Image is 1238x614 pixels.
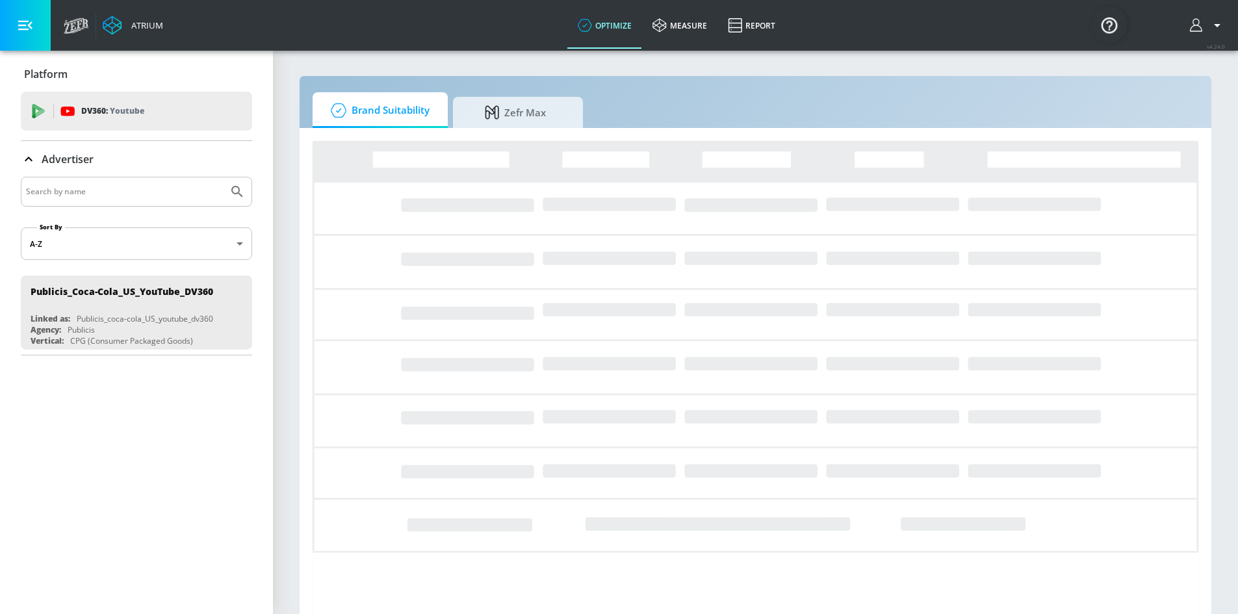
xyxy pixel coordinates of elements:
[1207,43,1225,50] span: v 4.24.0
[26,183,223,200] input: Search by name
[81,104,144,118] p: DV360:
[24,67,68,81] p: Platform
[70,335,193,346] div: CPG (Consumer Packaged Goods)
[77,313,213,324] div: Publicis_coca-cola_US_youtube_dv360
[21,177,252,355] div: Advertiser
[126,19,163,31] div: Atrium
[21,92,252,131] div: DV360: Youtube
[103,16,163,35] a: Atrium
[21,275,252,350] div: Publicis_Coca-Cola_US_YouTube_DV360Linked as:Publicis_coca-cola_US_youtube_dv360Agency:PublicisVe...
[21,56,252,92] div: Platform
[567,2,642,49] a: optimize
[31,285,213,298] div: Publicis_Coca-Cola_US_YouTube_DV360
[21,270,252,355] nav: list of Advertiser
[642,2,717,49] a: measure
[31,313,70,324] div: Linked as:
[31,335,64,346] div: Vertical:
[326,95,430,126] span: Brand Suitability
[21,227,252,260] div: A-Z
[466,97,565,128] span: Zefr Max
[42,152,94,166] p: Advertiser
[68,324,95,335] div: Publicis
[31,324,61,335] div: Agency:
[37,223,65,231] label: Sort By
[1091,6,1128,43] button: Open Resource Center
[110,104,144,118] p: Youtube
[21,141,252,177] div: Advertiser
[717,2,786,49] a: Report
